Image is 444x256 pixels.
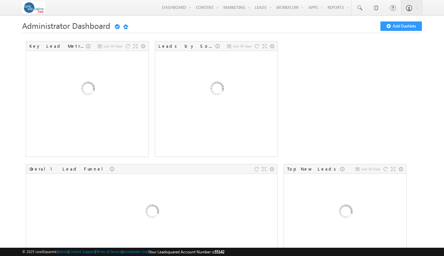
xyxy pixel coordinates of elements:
span: © 2025 LeadSquared | | | | | [22,249,224,255]
span: 55142 [214,249,224,254]
a: Terms of Service [96,249,122,254]
span: Last 30 days [233,43,251,49]
img: Loading... [52,54,123,125]
img: Loading... [310,177,381,248]
span: Last 10 Days [361,166,380,172]
a: Contact Support [69,249,95,254]
div: Top New Leads [287,166,340,172]
div: Overall Lead Funnel [29,166,110,172]
img: Loading... [116,177,187,248]
div: Leads by Sources [158,43,215,49]
img: Loading... [181,54,252,125]
span: Last 30 Days [104,43,122,49]
a: Acceptable Use [123,249,148,254]
img: Custom Logo [22,2,45,13]
span: Your Leadsquared Account Number is [149,249,224,254]
div: Key Lead Metrics [29,43,86,49]
button: Add Dashlets [380,22,422,31]
a: About [58,249,68,254]
span: Administrator Dashboard [22,20,110,31]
